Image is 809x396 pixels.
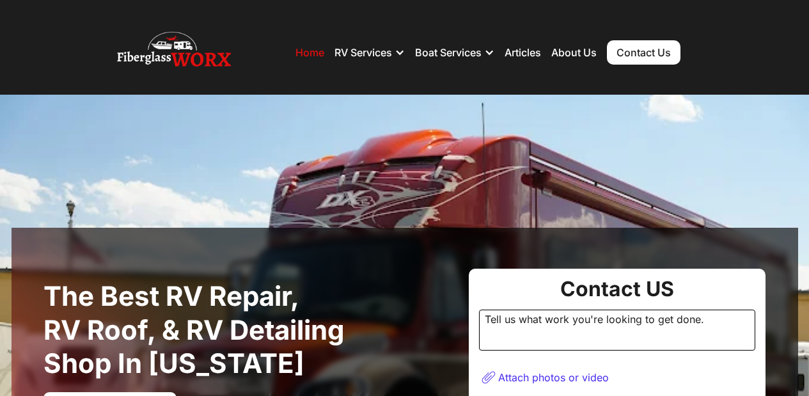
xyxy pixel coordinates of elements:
img: Fiberglass Worx - RV and Boat repair, RV Roof, RV and Boat Detailing Company Logo [117,27,231,78]
div: Tell us what work you're looking to get done. [479,310,755,351]
div: RV Services [334,33,405,72]
a: Articles [505,46,541,59]
a: About Us [551,46,597,59]
a: Home [295,46,324,59]
a: Contact Us [607,40,680,65]
h1: The best RV Repair, RV Roof, & RV Detailing Shop in [US_STATE] [43,280,363,381]
div: Attach photos or video [498,371,609,384]
div: Boat Services [415,46,482,59]
div: RV Services [334,46,392,59]
div: Boat Services [415,33,494,72]
div: Contact US [479,279,755,299]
